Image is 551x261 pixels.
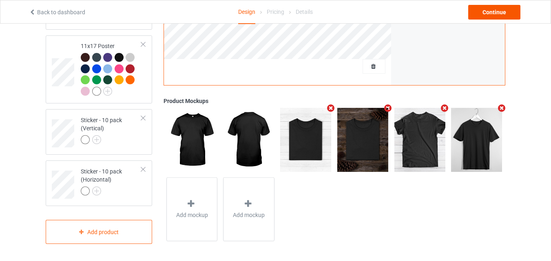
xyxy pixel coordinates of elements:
div: Continue [468,5,520,20]
img: regular.jpg [223,108,274,171]
div: Sticker - 10 pack (Horizontal) [46,160,152,206]
div: 11x17 Poster [46,35,152,103]
div: Add product [46,220,152,244]
div: Details [296,0,313,23]
i: Remove mockup [326,104,336,112]
div: Product Mockups [164,97,505,105]
div: Design [238,0,255,24]
img: svg+xml;base64,PD94bWwgdmVyc2lvbj0iMS4wIiBlbmNvZGluZz0iVVRGLTgiPz4KPHN2ZyB3aWR0aD0iMjJweCIgaGVpZ2... [103,87,112,96]
i: Remove mockup [383,104,393,112]
img: regular.jpg [280,108,331,171]
i: Remove mockup [440,104,450,112]
div: Pricing [267,0,284,23]
div: Sticker - 10 pack (Horizontal) [81,167,142,195]
img: regular.jpg [394,108,445,171]
div: Sticker - 10 pack (Vertical) [81,116,142,144]
div: Add mockup [166,177,218,241]
span: Add mockup [176,211,208,219]
img: regular.jpg [451,108,502,171]
img: regular.jpg [166,108,217,171]
div: 11x17 Poster [81,42,142,95]
a: Back to dashboard [29,9,85,15]
i: Remove mockup [497,104,507,112]
div: Add mockup [223,177,274,241]
span: Add mockup [233,211,265,219]
img: svg+xml;base64,PD94bWwgdmVyc2lvbj0iMS4wIiBlbmNvZGluZz0iVVRGLTgiPz4KPHN2ZyB3aWR0aD0iMjJweCIgaGVpZ2... [92,186,101,195]
img: svg+xml;base64,PD94bWwgdmVyc2lvbj0iMS4wIiBlbmNvZGluZz0iVVRGLTgiPz4KPHN2ZyB3aWR0aD0iMjJweCIgaGVpZ2... [92,135,101,144]
img: regular.jpg [337,108,388,171]
div: Sticker - 10 pack (Vertical) [46,109,152,155]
